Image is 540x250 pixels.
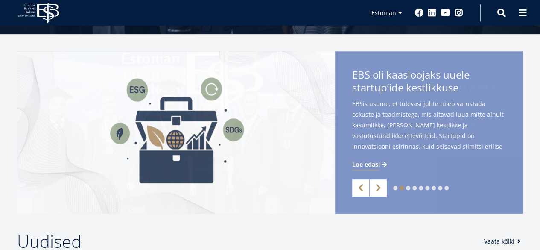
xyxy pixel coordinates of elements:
img: Startup toolkit image [17,51,335,214]
a: Linkedin [428,9,436,17]
span: EBS [352,68,370,82]
span: EBSis usume, et tulevasi juhte tuleb varustada oskuste ja teadmistega, mis aitavad luua mitte ain... [352,98,506,184]
a: Instagram [455,9,463,17]
a: 8 [438,186,442,190]
a: 7 [432,186,436,190]
a: Previous [352,179,369,197]
a: 6 [425,186,429,190]
span: startup’ide [352,80,403,94]
span: tööriistakastile [352,93,422,107]
span: oli [373,68,384,82]
span: kaasloojaks [386,68,441,82]
a: Vaata kõiki [484,237,523,246]
a: 9 [444,186,449,190]
a: 2 [400,186,404,190]
a: Youtube [441,9,450,17]
a: 4 [412,186,417,190]
span: uuele [443,68,470,82]
a: 3 [406,186,410,190]
a: Facebook [415,9,423,17]
span: kestlikkuse [406,80,458,94]
a: Loe edasi [352,160,388,169]
span: Loe edasi [352,160,380,169]
a: 1 [393,186,397,190]
a: Next [370,179,387,197]
a: 5 [419,186,423,190]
